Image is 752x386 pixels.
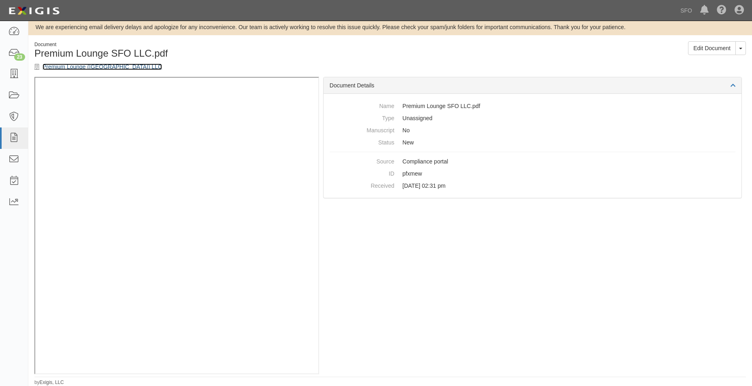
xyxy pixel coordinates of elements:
h1: Premium Lounge SFO LLC.pdf [34,48,384,59]
dt: Type [330,112,394,122]
dt: ID [330,168,394,178]
dd: Premium Lounge SFO LLC.pdf [330,100,735,112]
dd: Unassigned [330,112,735,124]
dt: Status [330,136,394,146]
dd: New [330,136,735,148]
dd: Compliance portal [330,155,735,168]
div: Document Details [324,77,741,94]
div: We are experiencing email delivery delays and apologize for any inconvenience. Our team is active... [28,23,752,31]
a: Exigis, LLC [40,380,64,385]
small: by [34,379,64,386]
img: logo-5460c22ac91f19d4615b14bd174203de0afe785f0fc80cf4dbbc73dc1793850b.png [6,4,62,18]
div: 23 [14,53,25,61]
dt: Manuscript [330,124,394,134]
dd: pfxmew [330,168,735,180]
a: Edit Document [688,41,736,55]
dd: [DATE] 02:31 pm [330,180,735,192]
a: SFO [676,2,696,19]
div: Document [34,41,384,48]
dt: Received [330,180,394,190]
dd: No [330,124,735,136]
i: Help Center - Complianz [717,6,726,15]
a: Premium Lounge ([GEOGRAPHIC_DATA]) LLC [43,64,162,70]
dt: Name [330,100,394,110]
dt: Source [330,155,394,165]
